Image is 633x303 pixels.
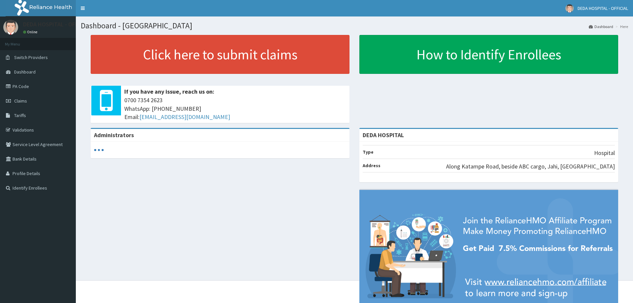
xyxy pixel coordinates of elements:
[363,149,374,155] b: Type
[81,21,628,30] h1: Dashboard - [GEOGRAPHIC_DATA]
[578,5,628,11] span: DEDA HOSPITAL - OFFICIAL
[363,131,404,139] strong: DEDA HOSPITAL
[23,21,91,27] p: DEDA HOSPITAL - OFFICIAL
[446,162,615,171] p: Along Katampe Road, beside ABC cargo, Jahi, [GEOGRAPHIC_DATA]
[124,96,346,121] span: 0700 7354 2623 WhatsApp: [PHONE_NUMBER] Email:
[363,163,380,168] b: Address
[565,4,574,13] img: User Image
[124,88,214,95] b: If you have any issue, reach us on:
[23,30,39,34] a: Online
[3,20,18,35] img: User Image
[14,54,48,60] span: Switch Providers
[94,131,134,139] b: Administrators
[614,24,628,29] li: Here
[594,149,615,157] p: Hospital
[14,69,36,75] span: Dashboard
[139,113,230,121] a: [EMAIL_ADDRESS][DOMAIN_NAME]
[94,145,104,155] svg: audio-loading
[589,24,613,29] a: Dashboard
[14,112,26,118] span: Tariffs
[14,98,27,104] span: Claims
[91,35,349,74] a: Click here to submit claims
[359,35,618,74] a: How to Identify Enrollees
